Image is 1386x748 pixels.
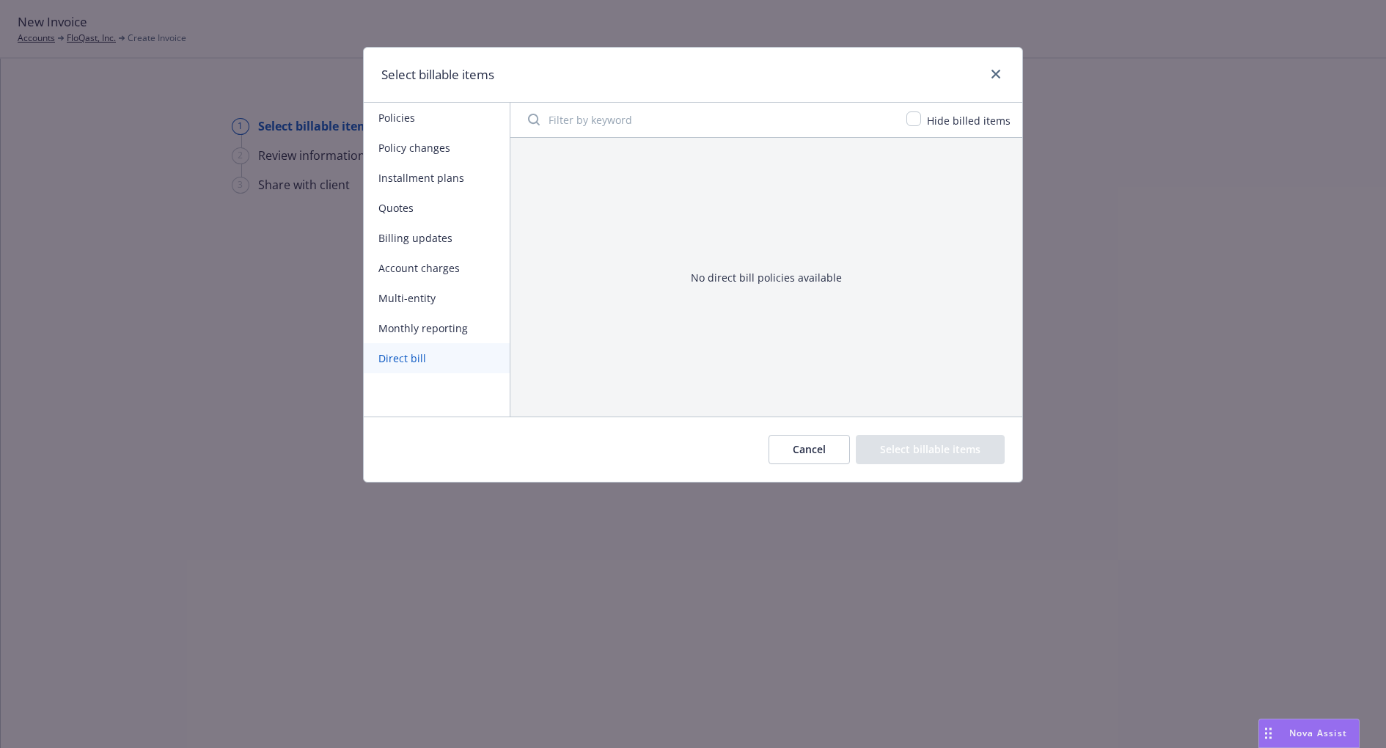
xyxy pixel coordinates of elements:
[1258,719,1360,748] button: Nova Assist
[1289,727,1347,739] span: Nova Assist
[364,313,510,343] button: Monthly reporting
[769,435,850,464] button: Cancel
[364,253,510,283] button: Account charges
[364,283,510,313] button: Multi-entity
[364,103,510,133] button: Policies
[519,105,898,134] input: Filter by keyword
[987,65,1005,83] a: close
[364,163,510,193] button: Installment plans
[381,65,494,84] h1: Select billable items
[364,193,510,223] button: Quotes
[927,114,1011,128] span: Hide billed items
[1259,719,1277,747] div: Drag to move
[364,343,510,373] button: Direct bill
[364,223,510,253] button: Billing updates
[364,133,510,163] button: Policy changes
[691,270,842,285] div: No direct bill policies available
